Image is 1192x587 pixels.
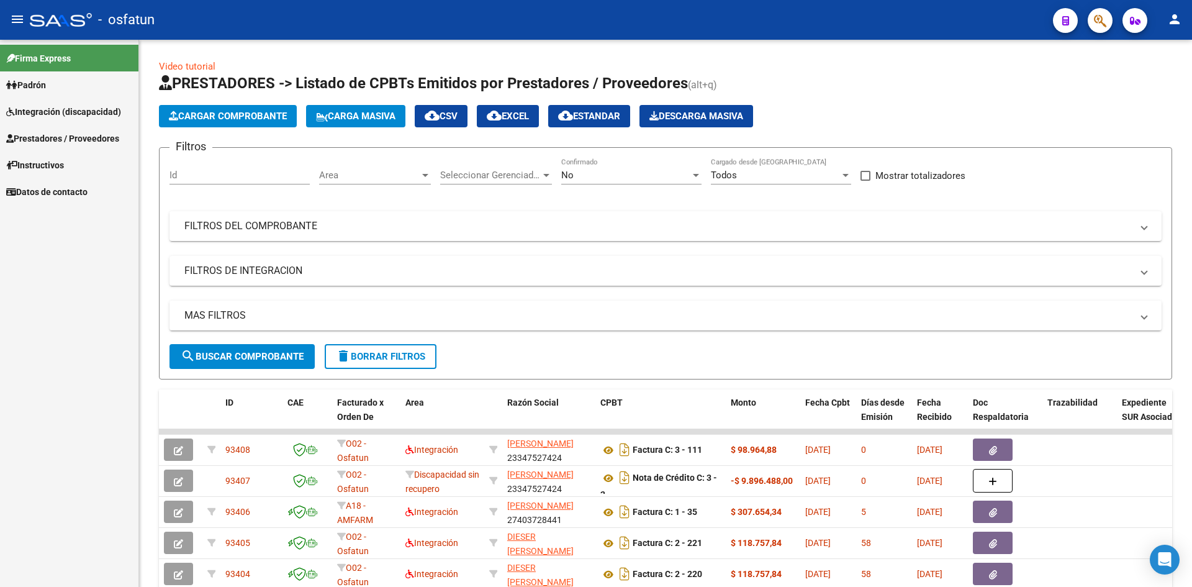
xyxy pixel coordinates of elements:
[800,389,856,444] datatable-header-cell: Fecha Cpbt
[6,105,121,119] span: Integración (discapacidad)
[405,569,458,579] span: Integración
[405,398,424,407] span: Area
[731,538,782,548] strong: $ 118.757,84
[1047,398,1098,407] span: Trazabilidad
[98,6,155,34] span: - osfatun
[548,105,630,127] button: Estandar
[184,264,1132,278] mat-panel-title: FILTROS DE INTEGRACION
[507,468,590,494] div: 23347527424
[6,78,46,92] span: Padrón
[639,105,753,127] button: Descarga Masiva
[616,502,633,522] i: Descargar documento
[731,507,782,517] strong: $ 307.654,34
[159,105,297,127] button: Cargar Comprobante
[861,569,871,579] span: 58
[319,170,420,181] span: Area
[415,105,467,127] button: CSV
[440,170,541,181] span: Seleccionar Gerenciador
[507,561,590,587] div: 27371764874
[875,168,965,183] span: Mostrar totalizadores
[507,470,574,480] span: [PERSON_NAME]
[325,344,436,369] button: Borrar Filtros
[159,61,215,72] a: Video tutorial
[805,445,831,455] span: [DATE]
[861,538,871,548] span: 58
[1117,389,1185,444] datatable-header-cell: Expediente SUR Asociado
[917,445,942,455] span: [DATE]
[10,12,25,27] mat-icon: menu
[649,111,743,122] span: Descarga Masiva
[337,501,373,525] span: A18 - AMFARM
[316,111,395,122] span: Carga Masiva
[805,476,831,486] span: [DATE]
[507,501,574,511] span: [PERSON_NAME]
[282,389,332,444] datatable-header-cell: CAE
[861,507,866,517] span: 5
[507,530,590,556] div: 27371764874
[861,476,866,486] span: 0
[917,569,942,579] span: [DATE]
[507,398,559,407] span: Razón Social
[726,389,800,444] datatable-header-cell: Monto
[633,539,702,548] strong: Factura C: 2 - 221
[917,538,942,548] span: [DATE]
[336,348,351,363] mat-icon: delete
[616,440,633,460] i: Descargar documento
[225,445,250,455] span: 93408
[405,538,458,548] span: Integración
[616,468,633,488] i: Descargar documento
[487,108,502,123] mat-icon: cloud_download
[616,564,633,584] i: Descargar documento
[616,533,633,553] i: Descargar documento
[425,108,440,123] mat-icon: cloud_download
[6,52,71,65] span: Firma Express
[181,348,196,363] mat-icon: search
[711,170,737,181] span: Todos
[225,569,250,579] span: 93404
[287,398,304,407] span: CAE
[805,569,831,579] span: [DATE]
[917,398,952,422] span: Fecha Recibido
[968,389,1042,444] datatable-header-cell: Doc Respaldatoria
[633,507,697,517] strong: Factura C: 1 - 35
[917,507,942,517] span: [DATE]
[336,351,425,362] span: Borrar Filtros
[558,111,620,122] span: Estandar
[633,570,702,580] strong: Factura C: 2 - 220
[337,470,369,508] span: O02 - Osfatun Propio
[558,108,573,123] mat-icon: cloud_download
[159,75,688,92] span: PRESTADORES -> Listado de CPBTs Emitidos por Prestadores / Proveedores
[487,111,529,122] span: EXCEL
[861,398,905,422] span: Días desde Emisión
[507,532,574,556] span: DIESER [PERSON_NAME]
[633,445,702,455] strong: Factura C: 3 - 111
[337,532,369,570] span: O02 - Osfatun Propio
[731,569,782,579] strong: $ 118.757,84
[507,499,590,525] div: 27403728441
[6,185,88,199] span: Datos de contacto
[6,158,64,172] span: Instructivos
[220,389,282,444] datatable-header-cell: ID
[405,470,479,494] span: Discapacidad sin recupero
[332,389,400,444] datatable-header-cell: Facturado x Orden De
[600,473,717,500] strong: Nota de Crédito C: 3 - 2
[502,389,595,444] datatable-header-cell: Razón Social
[600,398,623,407] span: CPBT
[184,219,1132,233] mat-panel-title: FILTROS DEL COMPROBANTE
[225,538,250,548] span: 93405
[405,507,458,517] span: Integración
[917,476,942,486] span: [DATE]
[861,445,866,455] span: 0
[1167,12,1182,27] mat-icon: person
[731,398,756,407] span: Monto
[688,79,717,91] span: (alt+q)
[912,389,968,444] datatable-header-cell: Fecha Recibido
[805,398,850,407] span: Fecha Cpbt
[477,105,539,127] button: EXCEL
[181,351,304,362] span: Buscar Comprobante
[6,132,119,145] span: Prestadores / Proveedores
[507,439,574,448] span: [PERSON_NAME]
[425,111,458,122] span: CSV
[731,445,777,455] strong: $ 98.964,88
[805,507,831,517] span: [DATE]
